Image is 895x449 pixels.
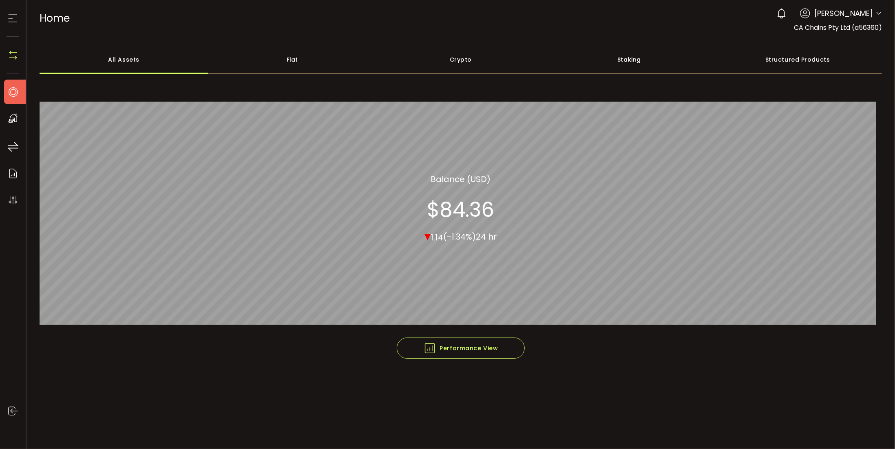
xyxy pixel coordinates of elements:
[545,45,714,74] div: Staking
[814,8,873,19] span: [PERSON_NAME]
[800,361,895,449] iframe: Chat Widget
[40,11,70,25] span: Home
[476,231,497,243] span: 24 hr
[431,173,491,185] section: Balance (USD)
[714,45,882,74] div: Structured Products
[444,231,476,243] span: (-1.34%)
[376,45,545,74] div: Crypto
[427,198,495,222] section: $84.36
[397,338,525,359] button: Performance View
[208,45,376,74] div: Fiat
[794,23,882,32] span: CA Chains Pty Ltd (a56360)
[7,49,19,61] img: N4P5cjLOiQAAAABJRU5ErkJggg==
[40,45,208,74] div: All Assets
[425,227,431,245] span: ▾
[424,342,498,354] span: Performance View
[431,232,444,243] span: 1.14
